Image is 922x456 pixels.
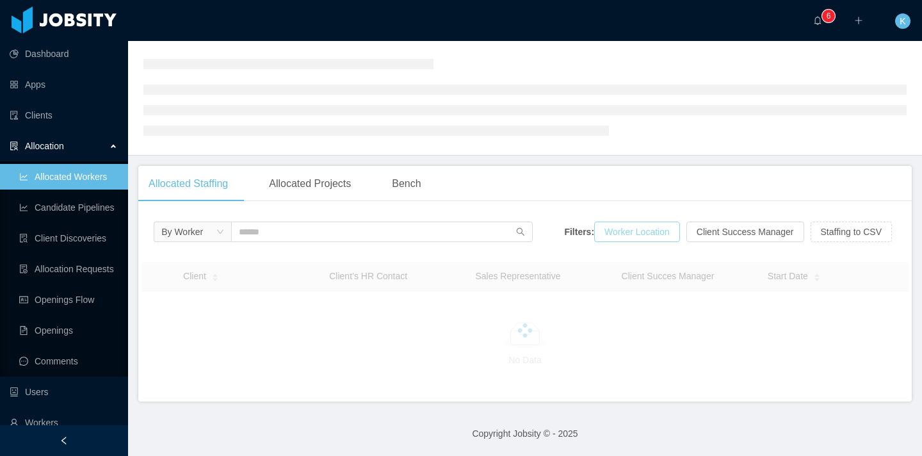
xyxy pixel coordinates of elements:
div: By Worker [161,222,203,241]
strong: Filters: [564,227,594,237]
a: icon: appstoreApps [10,72,118,97]
i: icon: plus [854,16,863,25]
button: Client Success Manager [686,222,804,242]
span: K [900,13,905,29]
a: icon: userWorkers [10,410,118,436]
a: icon: line-chartCandidate Pipelines [19,195,118,220]
button: Staffing to CSV [811,222,892,242]
button: Worker Location [594,222,680,242]
footer: Copyright Jobsity © - 2025 [128,412,922,456]
a: icon: robotUsers [10,379,118,405]
div: Allocated Projects [259,166,361,202]
a: icon: idcardOpenings Flow [19,287,118,313]
sup: 6 [822,10,835,22]
i: icon: down [216,228,224,237]
a: icon: messageComments [19,348,118,374]
a: icon: line-chartAllocated Workers [19,164,118,190]
div: Bench [382,166,431,202]
a: icon: file-textOpenings [19,318,118,343]
a: icon: file-searchClient Discoveries [19,225,118,251]
a: icon: file-doneAllocation Requests [19,256,118,282]
i: icon: bell [813,16,822,25]
p: 6 [827,10,831,22]
a: icon: pie-chartDashboard [10,41,118,67]
i: icon: search [516,227,525,236]
div: Allocated Staffing [138,166,238,202]
i: icon: solution [10,142,19,151]
a: icon: auditClients [10,102,118,128]
span: Allocation [25,141,64,151]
